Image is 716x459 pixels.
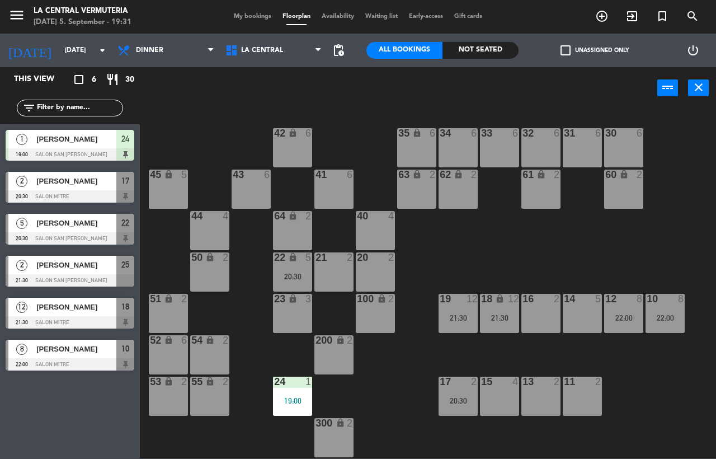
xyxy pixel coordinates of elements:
span: My bookings [228,13,277,20]
div: 40 [357,211,357,221]
i: lock [205,252,215,262]
i: lock [164,377,173,386]
i: lock [288,252,298,262]
span: Availability [316,13,360,20]
i: lock [288,294,298,303]
div: 6 [595,128,602,138]
i: lock [205,377,215,386]
div: 42 [274,128,275,138]
div: 5 [595,294,602,304]
span: WALK IN [617,7,647,26]
div: 21:30 [480,314,519,322]
div: 100 [357,294,357,304]
span: Early-access [403,13,449,20]
div: 20:30 [439,397,478,405]
div: 2 [471,170,478,180]
div: 6 [554,128,560,138]
i: close [692,81,705,94]
div: 2 [388,252,395,263]
div: 33 [481,128,482,138]
span: [PERSON_NAME] [36,301,116,313]
div: 2 [595,377,602,387]
span: check_box_outline_blank [560,45,571,55]
div: 2 [181,294,188,304]
div: 2 [471,377,478,387]
div: 24 [274,377,275,387]
div: 52 [150,335,150,345]
span: La Central [241,46,283,54]
i: search [686,10,699,23]
div: 6 [305,128,312,138]
i: turned_in_not [656,10,669,23]
i: lock [412,128,422,138]
div: 2 [223,252,229,263]
span: [PERSON_NAME] [36,175,116,187]
div: 8 [678,294,685,304]
i: restaurant [106,73,119,86]
i: lock [619,170,629,179]
div: 2 [347,418,354,428]
div: 2 [637,170,643,180]
i: lock [288,128,298,138]
div: 55 [191,377,192,387]
span: 12 [16,302,27,313]
i: power_settings_new [686,44,700,57]
div: 6 [637,128,643,138]
div: 50 [191,252,192,263]
div: 6 [347,170,354,180]
div: 44 [191,211,192,221]
span: pending_actions [332,44,345,57]
i: menu [8,7,25,24]
i: lock [454,170,463,179]
div: 63 [398,170,399,180]
span: Special reservation [647,7,677,26]
span: BOOK TABLE [587,7,617,26]
span: 18 [121,300,129,313]
div: 31 [564,128,564,138]
i: filter_list [22,101,36,115]
i: lock [205,335,215,345]
div: 22:00 [604,314,643,322]
i: add_circle_outline [595,10,609,23]
div: 12 [467,294,478,304]
div: 11 [564,377,564,387]
span: Waiting list [360,13,403,20]
button: power_input [657,79,678,96]
span: [PERSON_NAME] [36,133,116,145]
span: [PERSON_NAME] [36,343,116,355]
div: 4 [512,377,519,387]
i: lock [288,211,298,221]
span: 30 [125,73,134,86]
div: 14 [564,294,564,304]
i: power_input [661,81,675,94]
i: exit_to_app [625,10,639,23]
div: 12 [508,294,519,304]
span: 1 [16,134,27,145]
i: lock [536,170,546,179]
div: 2 [305,211,312,221]
div: All Bookings [366,42,442,59]
label: Unassigned only [560,45,629,55]
div: 45 [150,170,150,180]
div: 53 [150,377,150,387]
span: 5 [16,218,27,229]
div: 2 [181,377,188,387]
div: 64 [274,211,275,221]
div: 6 [181,335,188,345]
span: Floorplan [277,13,316,20]
span: 2 [16,260,27,271]
span: 25 [121,258,129,271]
i: lock [164,294,173,303]
span: 10 [121,342,129,355]
div: 2 [388,294,395,304]
div: 22:00 [646,314,685,322]
div: 35 [398,128,399,138]
span: 2 [16,176,27,187]
div: [DATE] 5. September - 19:31 [34,17,131,28]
